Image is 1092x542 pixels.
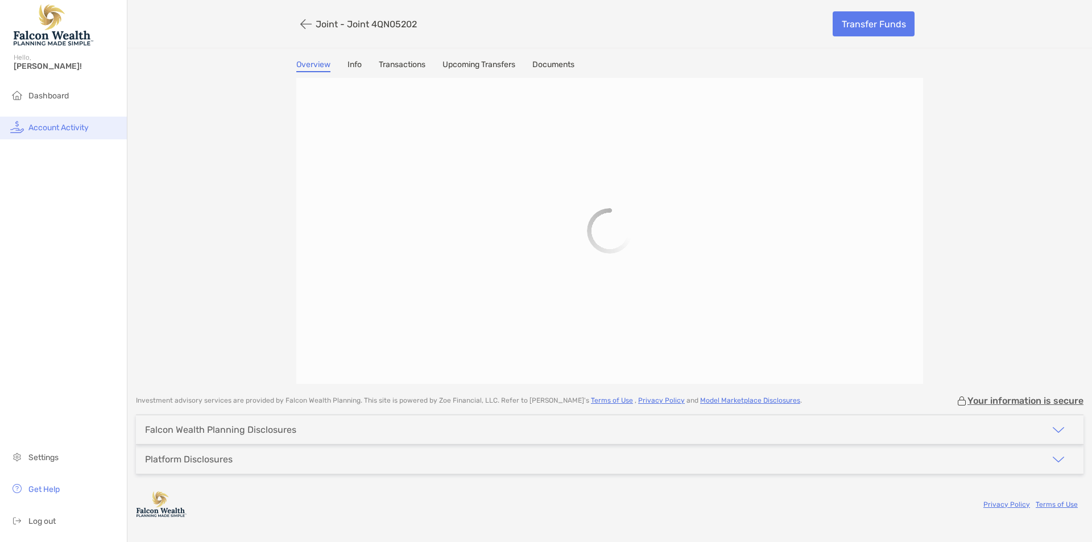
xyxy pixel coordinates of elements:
div: Falcon Wealth Planning Disclosures [145,424,296,435]
span: Account Activity [28,123,89,133]
img: Falcon Wealth Planning Logo [14,5,93,45]
a: Transfer Funds [833,11,915,36]
img: settings icon [10,450,24,464]
img: get-help icon [10,482,24,495]
span: Get Help [28,485,60,494]
img: activity icon [10,120,24,134]
img: company logo [136,491,187,517]
img: icon arrow [1052,453,1065,466]
a: Overview [296,60,330,72]
span: Log out [28,516,56,526]
img: household icon [10,88,24,102]
span: [PERSON_NAME]! [14,61,120,71]
a: Info [348,60,362,72]
a: Privacy Policy [638,396,685,404]
a: Terms of Use [591,396,633,404]
a: Model Marketplace Disclosures [700,396,800,404]
span: Dashboard [28,91,69,101]
p: Joint - Joint 4QN05202 [316,19,417,30]
p: Your information is secure [967,395,1083,406]
a: Transactions [379,60,425,72]
p: Investment advisory services are provided by Falcon Wealth Planning . This site is powered by Zoe... [136,396,802,405]
img: logout icon [10,514,24,527]
div: Platform Disclosures [145,454,233,465]
a: Upcoming Transfers [442,60,515,72]
a: Privacy Policy [983,500,1030,508]
img: icon arrow [1052,423,1065,437]
a: Documents [532,60,574,72]
a: Terms of Use [1036,500,1078,508]
span: Settings [28,453,59,462]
